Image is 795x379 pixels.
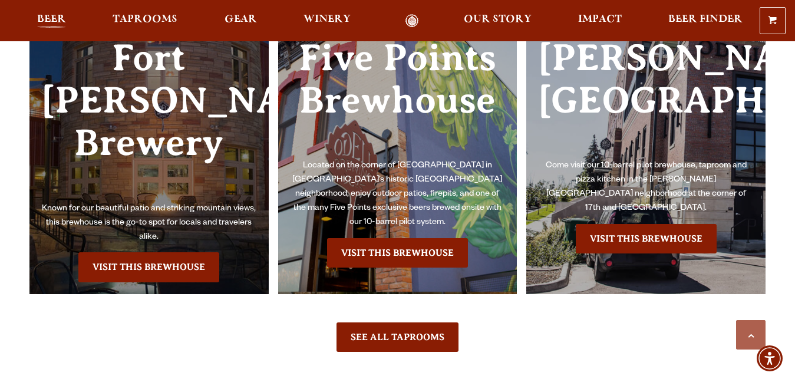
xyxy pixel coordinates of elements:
a: Visit the Five Points Brewhouse [327,238,468,268]
h3: Fort [PERSON_NAME] Brewery [41,37,257,202]
p: Located on the corner of [GEOGRAPHIC_DATA] in [GEOGRAPHIC_DATA]’s historic [GEOGRAPHIC_DATA] neig... [290,159,506,230]
p: Come visit our 10-barrel pilot brewhouse, taproom and pizza kitchen in the [PERSON_NAME][GEOGRAPH... [538,159,754,216]
span: Taprooms [113,15,177,24]
span: Our Story [464,15,532,24]
div: Accessibility Menu [757,345,783,371]
a: Scroll to top [736,320,766,350]
span: Beer [37,15,66,24]
a: Impact [570,14,629,28]
a: Gear [217,14,265,28]
a: See All Taprooms [337,322,458,352]
a: Beer Finder [661,14,750,28]
p: Known for our beautiful patio and striking mountain views, this brewhouse is the go-to spot for l... [41,202,257,245]
a: Odell Home [390,14,434,28]
a: Our Story [456,14,539,28]
a: Taprooms [105,14,185,28]
span: Winery [304,15,351,24]
span: Beer Finder [668,15,743,24]
h3: [PERSON_NAME][GEOGRAPHIC_DATA] [538,37,754,160]
span: Gear [225,15,257,24]
a: Visit the Sloan’s Lake Brewhouse [576,224,717,253]
a: Visit the Fort Collin's Brewery & Taproom [78,252,219,282]
a: Winery [296,14,358,28]
span: Impact [578,15,622,24]
a: Beer [29,14,74,28]
h3: Five Points Brewhouse [290,37,506,160]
